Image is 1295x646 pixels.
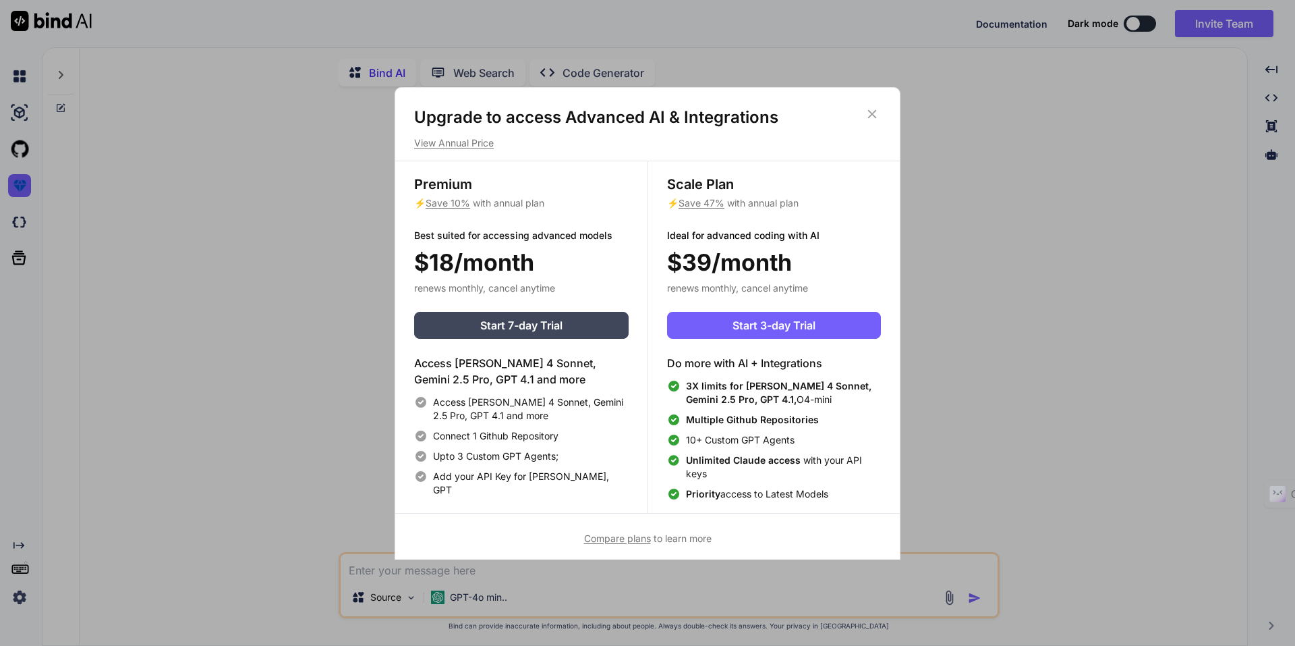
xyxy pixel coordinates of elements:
span: Save 10% [426,197,470,209]
span: Upto 3 Custom GPT Agents; [433,450,558,463]
h1: Upgrade to access Advanced AI & Integrations [414,107,881,128]
span: Add your API Key for [PERSON_NAME], GPT [433,470,629,497]
span: to learn more [584,533,712,544]
span: Start 7-day Trial [480,317,563,333]
span: Multiple Github Repositories [686,414,819,425]
button: Start 3-day Trial [667,312,881,339]
span: Unlimited Claude access [686,454,803,466]
span: renews monthly, cancel anytime [414,282,555,294]
h3: Scale Plan [667,175,881,194]
span: Priority [686,488,720,500]
button: Start 7-day Trial [414,312,629,339]
p: ⚡ with annual plan [414,196,629,210]
span: O4-mini [686,379,881,406]
p: Best suited for accessing advanced models [414,229,629,242]
span: $18/month [414,245,534,279]
span: Connect 1 Github Repository [433,429,558,443]
span: Access [PERSON_NAME] 4 Sonnet, Gemini 2.5 Pro, GPT 4.1 and more [433,396,629,423]
p: View Annual Price [414,136,881,150]
span: with your API keys [686,454,881,481]
h4: Access [PERSON_NAME] 4 Sonnet, Gemini 2.5 Pro, GPT 4.1 and more [414,355,629,387]
span: Save 47% [679,197,724,209]
span: access to Latest Models [686,487,828,501]
span: renews monthly, cancel anytime [667,282,808,294]
p: ⚡ with annual plan [667,196,881,210]
span: Start 3-day Trial [732,317,815,333]
span: $39/month [667,245,792,279]
h3: Premium [414,175,629,194]
p: Ideal for advanced coding with AI [667,229,881,242]
span: 10+ Custom GPT Agents [686,433,795,447]
span: 3X limits for [PERSON_NAME] 4 Sonnet, Gemini 2.5 Pro, GPT 4.1, [686,380,871,405]
h4: Do more with AI + Integrations [667,355,881,371]
span: Compare plans [584,533,651,544]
